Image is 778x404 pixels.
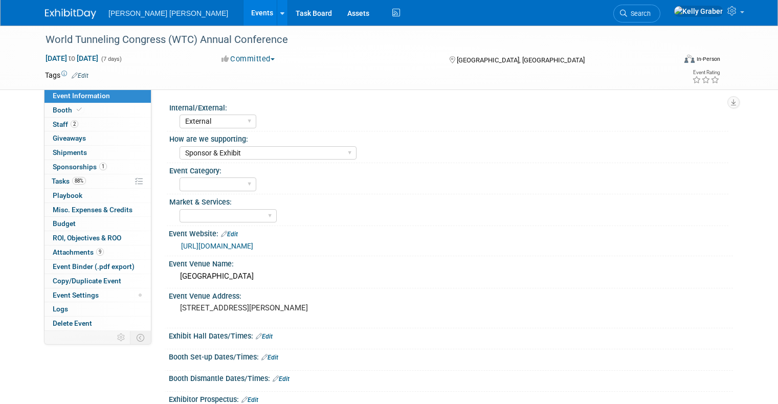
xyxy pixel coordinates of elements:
[139,294,142,297] span: Modified Layout
[45,189,151,203] a: Playbook
[53,206,132,214] span: Misc. Expenses & Credits
[77,107,82,113] i: Booth reservation complete
[45,203,151,217] a: Misc. Expenses & Credits
[256,333,273,340] a: Edit
[273,375,290,383] a: Edit
[45,274,151,288] a: Copy/Duplicate Event
[45,288,151,302] a: Event Settings
[169,194,728,207] div: Market & Services:
[53,248,104,256] span: Attachments
[53,305,68,313] span: Logs
[169,226,733,239] div: Event Website:
[176,268,725,284] div: [GEOGRAPHIC_DATA]
[96,248,104,256] span: 9
[457,56,585,64] span: [GEOGRAPHIC_DATA], [GEOGRAPHIC_DATA]
[218,54,279,64] button: Committed
[52,177,86,185] span: Tasks
[67,54,77,62] span: to
[45,131,151,145] a: Giveaways
[53,219,76,228] span: Budget
[45,9,96,19] img: ExhibitDay
[53,92,110,100] span: Event Information
[169,371,733,384] div: Booth Dismantle Dates/Times:
[45,217,151,231] a: Budget
[72,177,86,185] span: 88%
[100,56,122,62] span: (7 days)
[674,6,723,17] img: Kelly Graber
[45,160,151,174] a: Sponsorships1
[53,277,121,285] span: Copy/Duplicate Event
[71,120,78,128] span: 2
[53,106,84,114] span: Booth
[169,288,733,301] div: Event Venue Address:
[53,134,86,142] span: Giveaways
[108,9,228,17] span: [PERSON_NAME] [PERSON_NAME]
[169,349,733,363] div: Booth Set-up Dates/Times:
[45,103,151,117] a: Booth
[180,303,393,312] pre: [STREET_ADDRESS][PERSON_NAME]
[53,234,121,242] span: ROI, Objectives & ROO
[130,331,151,344] td: Toggle Event Tabs
[99,163,107,170] span: 1
[53,262,135,271] span: Event Binder (.pdf export)
[45,70,88,80] td: Tags
[261,354,278,361] a: Edit
[692,70,720,75] div: Event Rating
[169,328,733,342] div: Exhibit Hall Dates/Times:
[53,319,92,327] span: Delete Event
[53,291,99,299] span: Event Settings
[45,146,151,160] a: Shipments
[45,317,151,330] a: Delete Event
[181,242,253,250] a: [URL][DOMAIN_NAME]
[53,148,87,156] span: Shipments
[221,231,238,238] a: Edit
[45,245,151,259] a: Attachments9
[169,131,728,144] div: How are we supporting:
[53,120,78,128] span: Staff
[169,256,733,269] div: Event Venue Name:
[45,54,99,63] span: [DATE] [DATE]
[45,118,151,131] a: Staff2
[241,396,258,403] a: Edit
[684,55,695,63] img: Format-Inperson.png
[45,231,151,245] a: ROI, Objectives & ROO
[169,163,728,176] div: Event Category:
[627,10,651,17] span: Search
[45,89,151,103] a: Event Information
[45,302,151,316] a: Logs
[45,174,151,188] a: Tasks88%
[72,72,88,79] a: Edit
[169,100,728,113] div: Internal/External:
[620,53,720,69] div: Event Format
[113,331,130,344] td: Personalize Event Tab Strip
[53,191,82,199] span: Playbook
[42,31,663,49] div: World Tunneling Congress (WTC) Annual Conference
[613,5,660,23] a: Search
[45,260,151,274] a: Event Binder (.pdf export)
[696,55,720,63] div: In-Person
[53,163,107,171] span: Sponsorships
